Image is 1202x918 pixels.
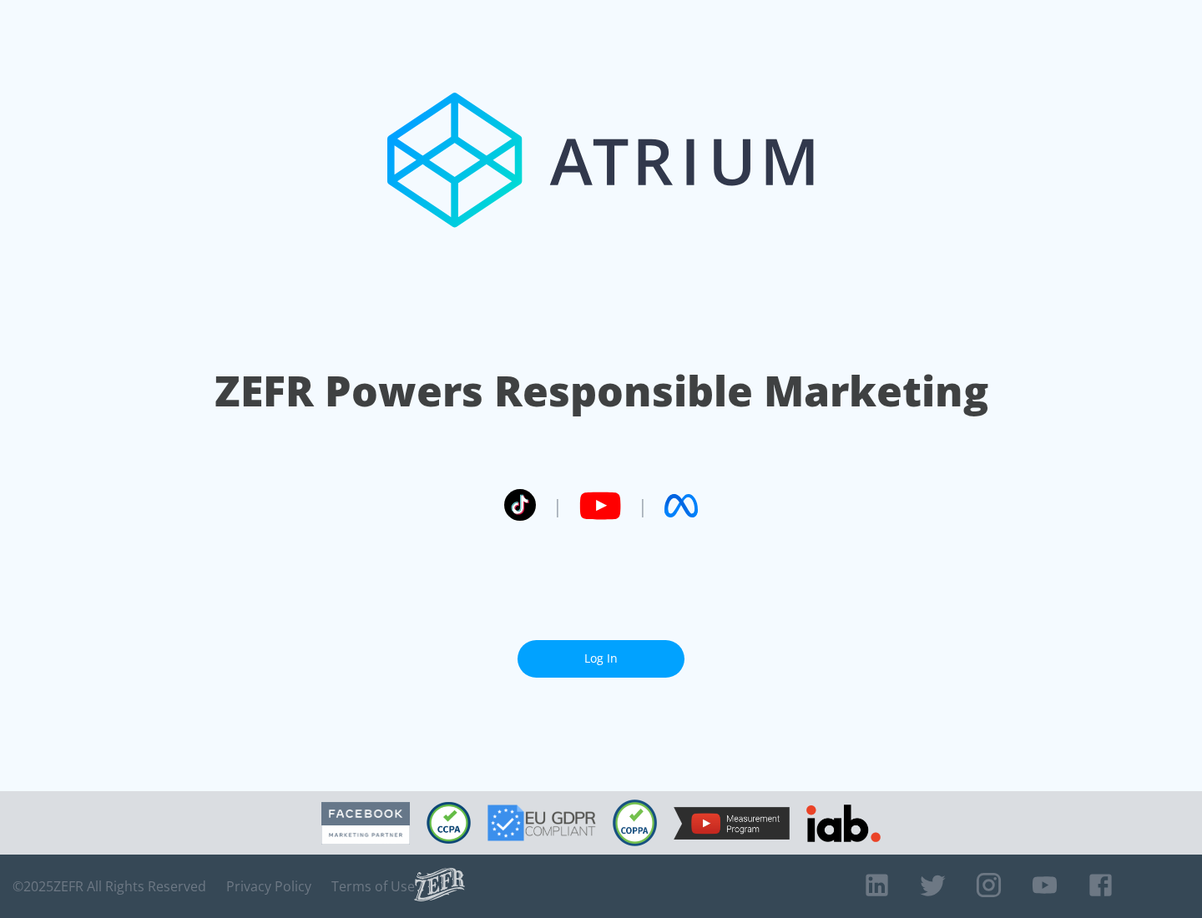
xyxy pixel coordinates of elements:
a: Terms of Use [331,878,415,895]
span: | [553,493,563,518]
span: © 2025 ZEFR All Rights Reserved [13,878,206,895]
img: COPPA Compliant [613,799,657,846]
h1: ZEFR Powers Responsible Marketing [215,362,988,420]
img: YouTube Measurement Program [674,807,790,840]
a: Privacy Policy [226,878,311,895]
a: Log In [518,640,684,678]
img: IAB [806,805,881,842]
img: CCPA Compliant [427,802,471,844]
img: Facebook Marketing Partner [321,802,410,845]
img: GDPR Compliant [487,805,596,841]
span: | [638,493,648,518]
